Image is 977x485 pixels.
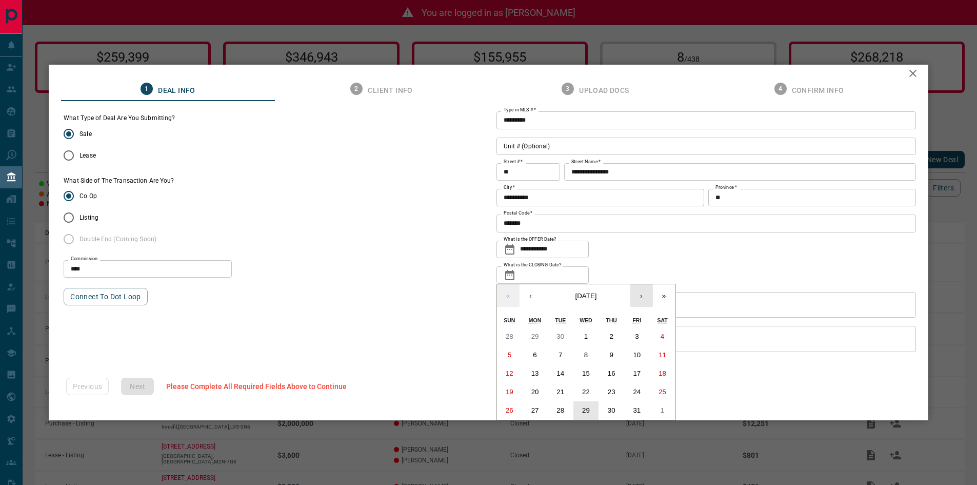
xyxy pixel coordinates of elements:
[79,213,98,222] span: Listing
[650,327,675,346] button: 4 October 2025
[633,406,641,414] abbr: 31 October 2025
[548,346,573,364] button: 7 October 2025
[556,333,564,340] abbr: 30 September 2025
[573,401,599,420] button: 29 October 2025
[624,401,650,420] button: 31 October 2025
[633,388,641,396] abbr: 24 October 2025
[79,151,96,160] span: Lease
[522,327,548,346] button: 29 September 2025
[599,327,624,346] button: 2 October 2025
[599,383,624,401] button: 23 October 2025
[504,210,532,217] label: Postal Code
[79,235,156,244] span: Double End (Coming Soon)
[582,388,590,396] abbr: 22 October 2025
[497,327,523,346] button: 28 September 2025
[166,382,347,391] span: Please Complete All Required Fields Above to Continue
[624,346,650,364] button: 10 October 2025
[606,317,617,323] abbr: Thursday
[64,114,175,123] legend: What Type of Deal Are You Submitting?
[609,351,613,359] abbr: 9 October 2025
[79,129,91,139] span: Sale
[661,406,664,414] abbr: 1 November 2025
[599,364,624,383] button: 16 October 2025
[584,333,588,340] abbr: 1 October 2025
[556,388,564,396] abbr: 21 October 2025
[650,346,675,364] button: 11 October 2025
[650,401,675,420] button: 1 November 2025
[650,383,675,401] button: 25 October 2025
[635,333,639,340] abbr: 3 October 2025
[506,370,513,377] abbr: 12 October 2025
[504,159,523,165] label: Street #
[659,388,666,396] abbr: 25 October 2025
[504,262,561,268] label: What is the CLOSING Date?
[497,284,520,307] button: «
[504,107,536,113] label: Type in MLS #
[548,401,573,420] button: 28 October 2025
[522,364,548,383] button: 13 October 2025
[79,191,97,201] span: Co Op
[633,351,641,359] abbr: 10 October 2025
[609,333,613,340] abbr: 2 October 2025
[548,327,573,346] button: 30 September 2025
[533,351,536,359] abbr: 6 October 2025
[653,284,675,307] button: »
[632,317,641,323] abbr: Friday
[584,351,588,359] abbr: 8 October 2025
[573,327,599,346] button: 1 October 2025
[506,406,513,414] abbr: 26 October 2025
[659,351,666,359] abbr: 11 October 2025
[599,346,624,364] button: 9 October 2025
[531,388,539,396] abbr: 20 October 2025
[573,383,599,401] button: 22 October 2025
[582,370,590,377] abbr: 15 October 2025
[573,346,599,364] button: 8 October 2025
[608,370,615,377] abbr: 16 October 2025
[548,364,573,383] button: 14 October 2025
[520,284,542,307] button: ‹
[556,406,564,414] abbr: 28 October 2025
[657,317,667,323] abbr: Saturday
[531,370,539,377] abbr: 13 October 2025
[506,333,513,340] abbr: 28 September 2025
[522,346,548,364] button: 6 October 2025
[624,364,650,383] button: 17 October 2025
[555,317,566,323] abbr: Tuesday
[522,383,548,401] button: 20 October 2025
[582,406,590,414] abbr: 29 October 2025
[531,406,539,414] abbr: 27 October 2025
[624,383,650,401] button: 24 October 2025
[497,383,523,401] button: 19 October 2025
[580,317,592,323] abbr: Wednesday
[504,236,556,243] label: What is the OFFER Date?
[504,317,515,323] abbr: Sunday
[542,284,630,307] button: [DATE]
[715,184,736,191] label: Province
[630,284,653,307] button: ›
[575,292,597,300] span: [DATE]
[650,364,675,383] button: 18 October 2025
[64,288,148,305] button: Connect to Dot Loop
[571,159,601,165] label: Street Name
[633,370,641,377] abbr: 17 October 2025
[506,388,513,396] abbr: 19 October 2025
[556,370,564,377] abbr: 14 October 2025
[71,256,98,262] label: Commission
[497,346,523,364] button: 5 October 2025
[497,364,523,383] button: 12 October 2025
[508,351,511,359] abbr: 5 October 2025
[573,364,599,383] button: 15 October 2025
[531,333,539,340] abbr: 29 September 2025
[522,401,548,420] button: 27 October 2025
[599,401,624,420] button: 30 October 2025
[145,85,149,92] text: 1
[659,370,666,377] abbr: 18 October 2025
[559,351,562,359] abbr: 7 October 2025
[548,383,573,401] button: 21 October 2025
[529,317,542,323] abbr: Monday
[608,406,615,414] abbr: 30 October 2025
[158,86,195,95] span: Deal Info
[504,184,515,191] label: City
[608,388,615,396] abbr: 23 October 2025
[64,177,174,185] label: What Side of The Transaction Are You?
